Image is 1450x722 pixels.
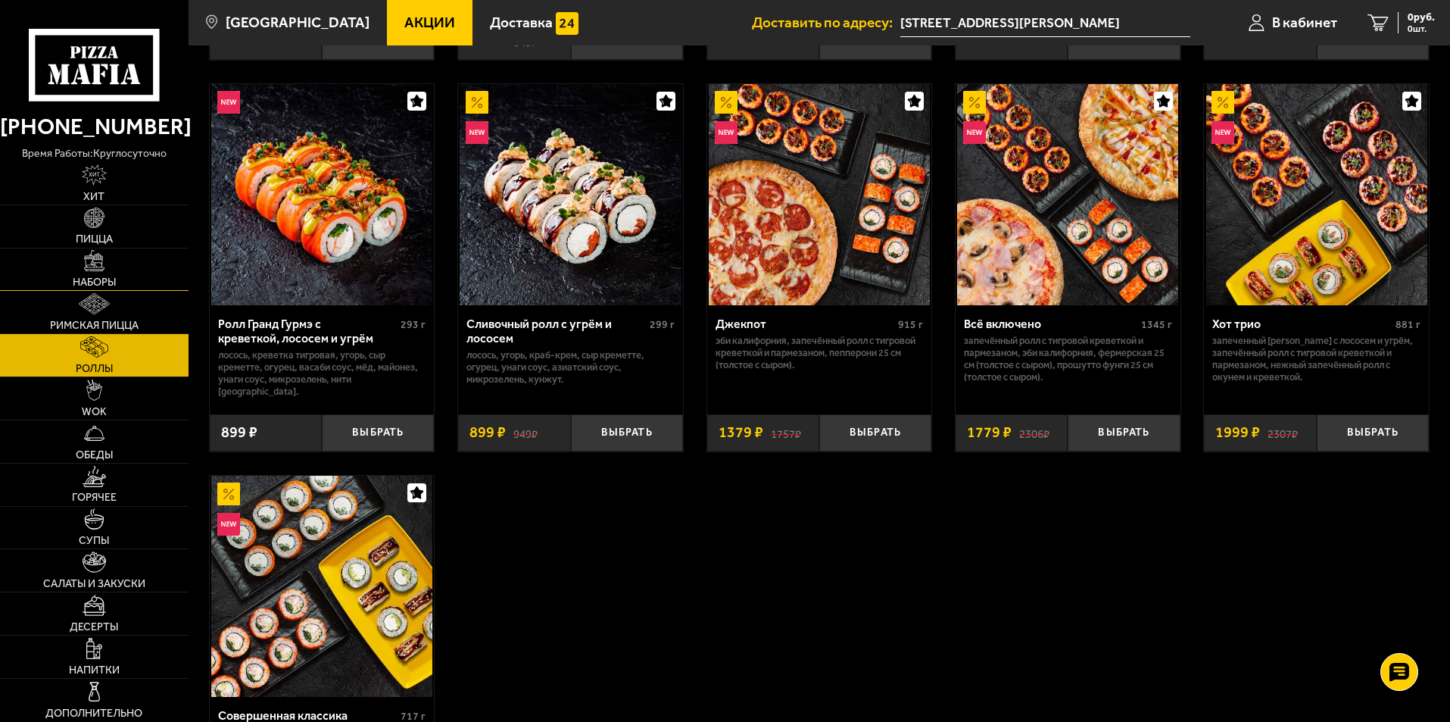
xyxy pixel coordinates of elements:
span: Обеды [76,450,113,461]
div: Ролл Гранд Гурмэ с креветкой, лососем и угрём [218,317,398,345]
span: Супы [79,536,109,546]
span: Горячее [72,492,117,503]
span: Доставка [490,15,553,30]
img: Новинка [466,121,488,144]
span: Римская пицца [50,320,139,331]
span: 0 руб. [1408,12,1435,23]
p: лосось, угорь, краб-крем, Сыр креметте, огурец, унаги соус, азиатский соус, микрозелень, кунжут. [466,349,675,386]
span: WOK [82,407,107,417]
span: 1779 ₽ [967,425,1012,440]
a: НовинкаРолл Гранд Гурмэ с креветкой, лососем и угрём [210,84,435,305]
a: АкционныйНовинкаХот трио [1204,84,1429,305]
span: 0 шт. [1408,24,1435,33]
img: Новинка [963,121,986,144]
span: Салаты и закуски [43,579,145,589]
button: Выбрать [1317,414,1429,452]
img: Новинка [217,513,240,536]
span: 899 ₽ [221,425,257,440]
a: АкционныйНовинкаСовершенная классика [210,476,435,697]
span: Акции [404,15,455,30]
img: Совершенная классика [211,476,432,697]
span: Пицца [76,234,113,245]
span: 799 ₽ [719,33,755,48]
span: В кабинет [1272,15,1337,30]
img: Всё включено [957,84,1178,305]
span: 293 г [401,318,426,331]
a: АкционныйНовинкаСливочный ролл с угрём и лососем [458,84,683,305]
button: Выбрать [571,414,683,452]
span: 915 г [898,318,923,331]
s: 2307 ₽ [1268,425,1298,440]
span: 299 г [650,318,675,331]
img: Акционный [963,91,986,114]
s: 1757 ₽ [771,425,801,440]
img: Акционный [466,91,488,114]
s: 2306 ₽ [1019,425,1049,440]
a: АкционныйНовинкаВсё включено [956,84,1180,305]
p: Запеченный [PERSON_NAME] с лососем и угрём, Запечённый ролл с тигровой креветкой и пармезаном, Не... [1212,335,1420,383]
span: Хит [83,192,104,202]
a: АкционныйНовинкаДжекпот [707,84,932,305]
img: Акционный [715,91,737,114]
span: 1345 г [1141,318,1172,331]
div: Хот трио [1212,317,1392,331]
span: 1999 ₽ [1215,425,1260,440]
div: Джекпот [716,317,895,331]
s: 949 ₽ [513,425,538,440]
img: Новинка [217,91,240,114]
span: 881 г [1395,318,1420,331]
span: Напитки [69,665,120,676]
img: Ролл Гранд Гурмэ с креветкой, лососем и угрём [211,84,432,305]
button: Выбрать [322,414,434,452]
span: Доставить по адресу: [752,15,900,30]
img: Акционный [217,483,240,505]
img: Новинка [1211,121,1234,144]
p: Запечённый ролл с тигровой креветкой и пармезаном, Эби Калифорния, Фермерская 25 см (толстое с сы... [964,335,1172,383]
span: 839 ₽ [967,33,1003,48]
p: Эби Калифорния, Запечённый ролл с тигровой креветкой и пармезаном, Пепперони 25 см (толстое с сыр... [716,335,924,371]
button: Выбрать [819,414,931,452]
img: Акционный [1211,91,1234,114]
img: Сливочный ролл с угрём и лососем [460,84,681,305]
span: Роллы [76,364,113,374]
img: Джекпот [709,84,930,305]
img: Новинка [715,121,737,144]
span: Десерты [70,622,118,633]
button: Выбрать [1068,414,1180,452]
input: Ваш адрес доставки [900,9,1190,37]
img: 15daf4d41897b9f0e9f617042186c801.svg [556,12,578,35]
div: Сливочный ролл с угрём и лососем [466,317,646,345]
span: [GEOGRAPHIC_DATA] [226,15,370,30]
span: 799 ₽ [469,33,506,48]
div: Всё включено [964,317,1137,331]
span: 899 ₽ [469,425,506,440]
span: 799 ₽ [221,33,257,48]
span: 1379 ₽ [719,425,763,440]
s: 849 ₽ [513,33,538,48]
img: Хот трио [1206,84,1427,305]
span: Наборы [73,277,116,288]
span: 859 ₽ [1215,33,1252,48]
span: Дополнительно [45,708,142,719]
p: лосось, креветка тигровая, угорь, Сыр креметте, огурец, васаби соус, мёд, майонез, унаги соус, ми... [218,349,426,398]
